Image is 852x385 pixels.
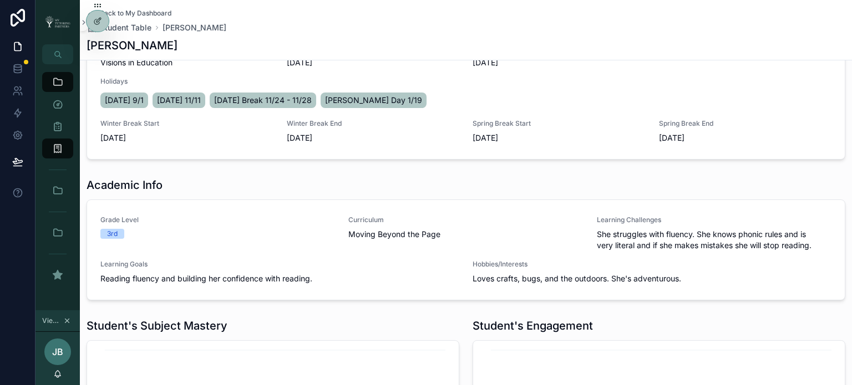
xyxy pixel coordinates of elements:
[473,318,593,333] h1: Student's Engagement
[100,260,459,269] span: Learning Goals
[659,132,832,143] span: [DATE]
[100,77,831,86] span: Holidays
[325,95,422,106] span: [PERSON_NAME] Day 1/19
[105,95,144,106] span: [DATE] 9/1
[348,229,583,240] span: Moving Beyond the Page
[107,229,118,239] div: 3rd
[100,132,273,143] span: [DATE]
[100,273,459,284] span: Reading fluency and building her confidence with reading.
[100,9,171,18] span: Back to My Dashboard
[287,119,460,128] span: Winter Break End
[597,229,831,251] span: She struggles with fluency. She knows phonic rules and is very literal and if she makes mistakes ...
[214,95,312,106] span: [DATE] Break 11/24 - 11/28
[100,119,273,128] span: Winter Break Start
[87,177,163,193] h1: Academic Info
[473,273,831,284] span: Loves crafts, bugs, and the outdoors. She's adventurous.
[100,215,335,224] span: Grade Level
[100,57,273,68] span: Visions in Education
[473,119,646,128] span: Spring Break Start
[87,22,151,33] a: Student Table
[157,95,201,106] span: [DATE] 11/11
[473,260,831,269] span: Hobbies/Interests
[287,57,460,68] span: [DATE]
[52,345,63,358] span: JB
[597,215,831,224] span: Learning Challenges
[35,64,80,299] div: scrollable content
[87,9,171,18] a: Back to My Dashboard
[287,132,460,143] span: [DATE]
[87,38,177,53] h1: [PERSON_NAME]
[163,22,226,33] a: [PERSON_NAME]
[42,316,61,325] span: Viewing as Jan
[473,57,646,68] span: [DATE]
[87,318,227,333] h1: Student's Subject Mastery
[659,119,832,128] span: Spring Break End
[42,15,73,29] img: App logo
[100,22,151,33] span: Student Table
[473,132,646,143] span: [DATE]
[348,215,583,224] span: Curriculum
